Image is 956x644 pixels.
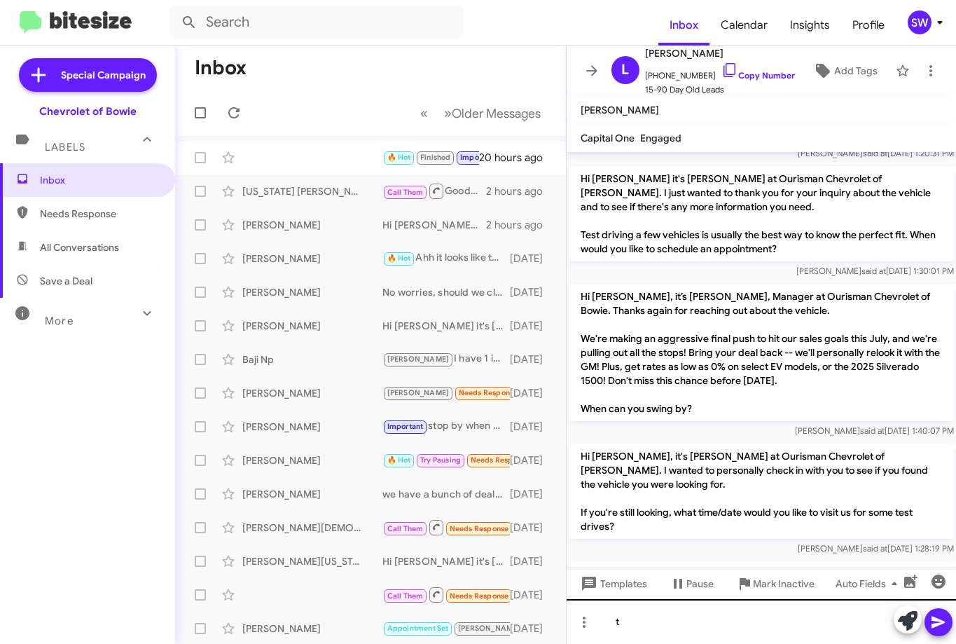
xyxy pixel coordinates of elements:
[242,319,382,333] div: [PERSON_NAME]
[479,151,555,165] div: 20 hours ago
[510,252,555,266] div: [DATE]
[510,588,555,602] div: [DATE]
[797,148,953,158] span: [PERSON_NAME] [DATE] 1:20:31 PM
[721,70,795,81] a: Copy Number
[242,554,382,568] div: [PERSON_NAME][US_STATE]
[510,622,555,636] div: [DATE]
[567,571,658,596] button: Templates
[459,388,518,397] span: Needs Response
[242,487,382,501] div: [PERSON_NAME]
[45,315,74,327] span: More
[796,266,953,276] span: [PERSON_NAME] [DATE] 1:30:01 PM
[510,386,555,400] div: [DATE]
[569,284,954,421] p: Hi [PERSON_NAME], it’s [PERSON_NAME], Manager at Ourisman Chevrolet of Bowie. Thanks again for re...
[640,132,681,144] span: Engaged
[242,453,382,467] div: [PERSON_NAME]
[242,521,382,535] div: [PERSON_NAME][DEMOGRAPHIC_DATA]
[581,132,635,144] span: Capital One
[420,104,428,122] span: «
[797,543,953,554] span: [PERSON_NAME] [DATE] 1:28:19 PM
[412,99,436,128] button: Previous
[569,561,954,615] p: Hi [PERSON_NAME] it's [PERSON_NAME] at Ourisman Chevrolet of [PERSON_NAME]. Thanks again for reac...
[510,554,555,568] div: [DATE]
[460,153,497,162] span: Important
[862,543,887,554] span: said at
[801,58,889,83] button: Add Tags
[382,319,510,333] div: Hi [PERSON_NAME] it's [PERSON_NAME] at Ourisman Chevrolet of [PERSON_NAME]. Hope you're well. Jus...
[645,83,795,97] span: 15-90 Day Old Leads
[45,141,85,153] span: Labels
[387,388,450,397] span: [PERSON_NAME]
[645,45,795,62] span: [PERSON_NAME]
[510,521,555,535] div: [DATE]
[382,351,510,367] div: I have 1 in transit, would you like to pre purchase?
[242,252,382,266] div: [PERSON_NAME]
[39,104,137,118] div: Chevrolet of Bowie
[621,59,629,81] span: L
[794,425,953,436] span: [PERSON_NAME] [DATE] 1:40:07 PM
[40,173,159,187] span: Inbox
[420,455,461,465] span: Try Pausing
[686,571,714,596] span: Pause
[834,58,878,83] span: Add Tags
[581,104,659,116] span: [PERSON_NAME]
[836,571,903,596] span: Auto Fields
[709,5,779,46] a: Calendar
[450,591,509,601] span: Needs Response
[859,425,884,436] span: said at
[387,254,411,263] span: 🔥 Hot
[61,68,146,82] span: Special Campaign
[452,106,541,121] span: Older Messages
[387,422,424,431] span: Important
[896,11,941,34] button: SW
[471,455,530,465] span: Needs Response
[753,571,815,596] span: Mark Inactive
[779,5,841,46] a: Insights
[861,266,885,276] span: said at
[40,240,119,254] span: All Conversations
[242,622,382,636] div: [PERSON_NAME]
[436,99,549,128] button: Next
[510,352,555,366] div: [DATE]
[387,455,411,465] span: 🔥 Hot
[19,58,157,92] a: Special Campaign
[413,99,549,128] nav: Page navigation example
[450,524,509,533] span: Needs Response
[242,420,382,434] div: [PERSON_NAME]
[382,519,510,536] div: Inbound Call
[382,620,510,636] div: Hi [PERSON_NAME] it's [PERSON_NAME] at Ourisman Chevrolet of Bowie. Hope you're well. Just wanted...
[569,166,954,261] p: Hi [PERSON_NAME] it's [PERSON_NAME] at Ourisman Chevrolet of [PERSON_NAME]. I just wanted to than...
[444,104,452,122] span: »
[242,285,382,299] div: [PERSON_NAME]
[387,188,424,197] span: Call Them
[420,153,451,162] span: Finished
[169,6,464,39] input: Search
[510,487,555,501] div: [DATE]
[458,624,520,633] span: [PERSON_NAME]
[242,184,382,198] div: [US_STATE] [PERSON_NAME]
[382,487,510,501] div: we have a bunch of deals for months end. we are offering more for trades and our prices have dropped
[382,554,510,568] div: Hi [PERSON_NAME] it's [PERSON_NAME] at Ourisman Chevrolet of Bowie. Hope you're well. Just wanted...
[195,57,247,79] h1: Inbox
[725,571,826,596] button: Mark Inactive
[824,571,914,596] button: Auto Fields
[242,386,382,400] div: [PERSON_NAME]
[569,444,954,539] p: Hi [PERSON_NAME], it's [PERSON_NAME] at Ourisman Chevrolet of [PERSON_NAME]. I wanted to personal...
[382,285,510,299] div: No worries, should we close your account or were you still in the market?
[382,418,510,434] div: stop by when you have some time
[382,452,510,468] div: I bringing it in for service. I'll let you know when they're done.
[841,5,896,46] span: Profile
[486,184,554,198] div: 2 hours ago
[908,11,931,34] div: SW
[862,148,887,158] span: said at
[387,355,450,364] span: [PERSON_NAME]
[486,218,554,232] div: 2 hours ago
[242,352,382,366] div: Baji Np
[382,218,486,232] div: Hi [PERSON_NAME], can you get me a final approval and a required down payment for a mailbu or imp...
[40,274,92,288] span: Save a Deal
[658,5,709,46] a: Inbox
[382,182,486,200] div: Good morning, were you still interested on the Suburban?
